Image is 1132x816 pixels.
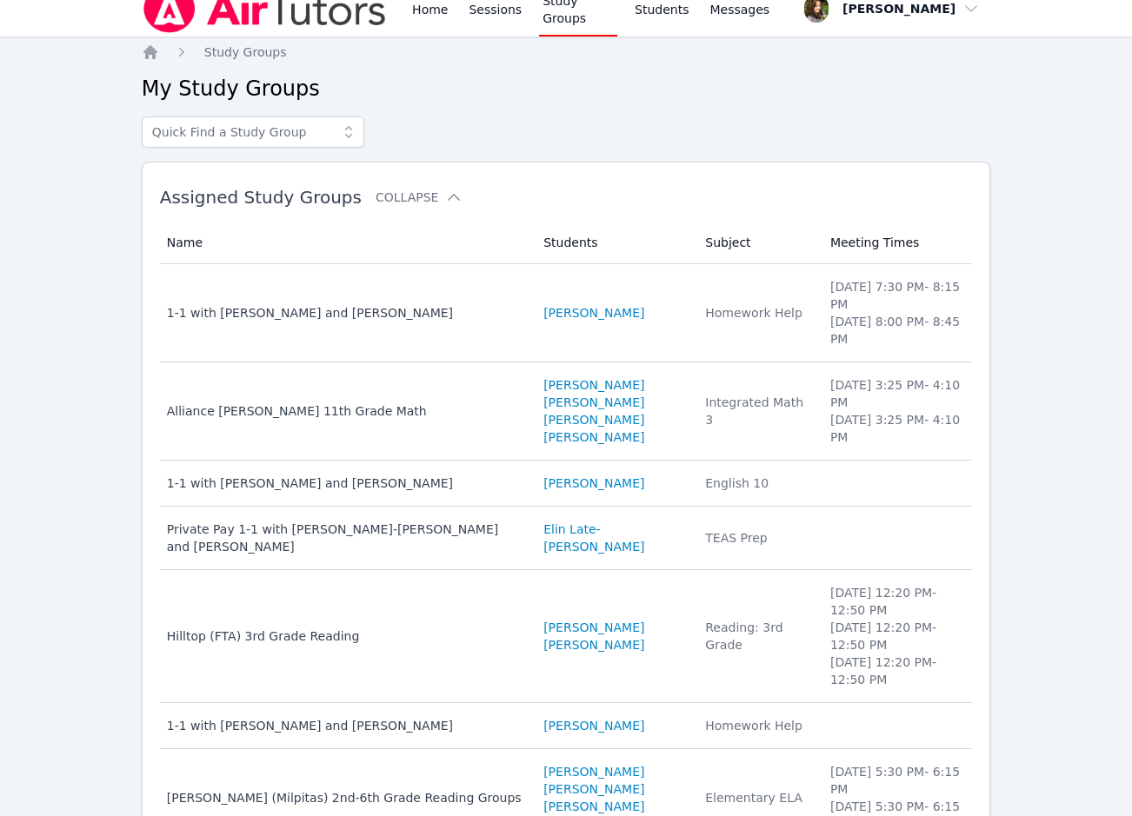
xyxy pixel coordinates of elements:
[160,703,973,749] tr: 1-1 with [PERSON_NAME] and [PERSON_NAME][PERSON_NAME]Homework Help
[543,798,644,815] a: [PERSON_NAME]
[376,189,463,206] button: Collapse
[705,717,809,734] div: Homework Help
[830,619,962,653] li: [DATE] 12:20 PM - 12:50 PM
[167,627,523,645] div: Hilltop (FTA) 3rd Grade Reading
[204,45,287,59] span: Study Groups
[543,376,644,394] a: [PERSON_NAME]
[533,222,695,264] th: Students
[160,461,973,507] tr: 1-1 with [PERSON_NAME] and [PERSON_NAME][PERSON_NAME]English 10
[820,222,972,264] th: Meeting Times
[705,474,809,492] div: English 10
[160,222,533,264] th: Name
[160,507,973,570] tr: Private Pay 1-1 with [PERSON_NAME]-[PERSON_NAME] and [PERSON_NAME]Elin Late-[PERSON_NAME]TEAS Prep
[705,304,809,322] div: Homework Help
[830,278,962,313] li: [DATE] 7:30 PM - 8:15 PM
[543,619,644,636] a: [PERSON_NAME]
[695,222,820,264] th: Subject
[705,394,809,428] div: Integrated Math 3
[830,763,962,798] li: [DATE] 5:30 PM - 6:15 PM
[142,75,991,103] h2: My Study Groups
[543,411,644,428] a: [PERSON_NAME]
[160,264,973,362] tr: 1-1 with [PERSON_NAME] and [PERSON_NAME][PERSON_NAME]Homework Help[DATE] 7:30 PM- 8:15 PM[DATE] 8...
[705,619,809,653] div: Reading: 3rd Grade
[830,584,962,619] li: [DATE] 12:20 PM - 12:50 PM
[543,636,644,653] a: [PERSON_NAME]
[830,411,962,446] li: [DATE] 3:25 PM - 4:10 PM
[709,1,769,18] span: Messages
[830,313,962,348] li: [DATE] 8:00 PM - 8:45 PM
[830,376,962,411] li: [DATE] 3:25 PM - 4:10 PM
[543,394,644,411] a: [PERSON_NAME]
[543,780,644,798] a: [PERSON_NAME]
[543,474,644,492] a: [PERSON_NAME]
[543,763,644,780] a: [PERSON_NAME]
[167,402,523,420] div: Alliance [PERSON_NAME] 11th Grade Math
[543,521,684,555] a: Elin Late-[PERSON_NAME]
[167,521,523,555] div: Private Pay 1-1 with [PERSON_NAME]-[PERSON_NAME] and [PERSON_NAME]
[142,43,991,61] nav: Breadcrumb
[543,717,644,734] a: [PERSON_NAME]
[160,570,973,703] tr: Hilltop (FTA) 3rd Grade Reading[PERSON_NAME][PERSON_NAME]Reading: 3rd Grade[DATE] 12:20 PM- 12:50...
[167,304,523,322] div: 1-1 with [PERSON_NAME] and [PERSON_NAME]
[142,116,364,148] input: Quick Find a Study Group
[705,789,809,806] div: Elementary ELA
[160,362,973,461] tr: Alliance [PERSON_NAME] 11th Grade Math[PERSON_NAME][PERSON_NAME][PERSON_NAME][PERSON_NAME]Integra...
[204,43,287,61] a: Study Groups
[167,474,523,492] div: 1-1 with [PERSON_NAME] and [PERSON_NAME]
[705,529,809,547] div: TEAS Prep
[543,428,644,446] a: [PERSON_NAME]
[830,653,962,688] li: [DATE] 12:20 PM - 12:50 PM
[167,789,523,806] div: [PERSON_NAME] (Milpitas) 2nd-6th Grade Reading Groups
[543,304,644,322] a: [PERSON_NAME]
[167,717,523,734] div: 1-1 with [PERSON_NAME] and [PERSON_NAME]
[160,187,362,208] span: Assigned Study Groups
